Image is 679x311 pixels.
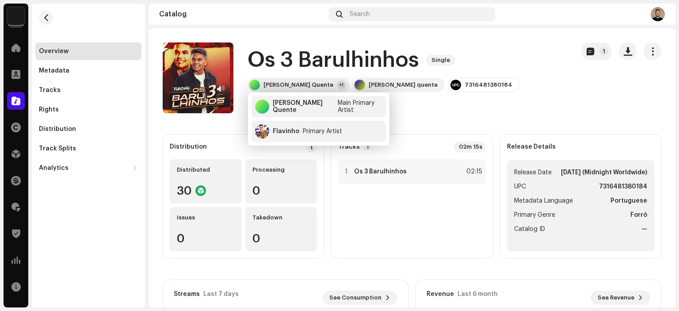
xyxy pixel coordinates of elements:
[35,42,141,60] re-m-nav-item: Overview
[369,81,438,88] div: [PERSON_NAME] quente
[39,126,76,133] div: Distribution
[507,143,556,150] strong: Release Details
[7,7,25,25] img: 1cf725b2-75a2-44e7-8fdf-5f1256b3d403
[303,128,342,135] div: Primary Artist
[39,145,76,152] div: Track Splits
[174,291,200,298] div: Streams
[273,128,299,135] div: Flavinho
[427,291,454,298] div: Revenue
[35,159,141,177] re-m-nav-dropdown: Analytics
[465,81,512,88] div: 7316481380184
[170,143,207,150] div: Distribution
[159,11,325,18] div: Catalog
[514,224,545,234] span: Catalog ID
[514,210,555,220] span: Primary Genre
[177,214,235,221] div: Issues
[203,291,239,298] div: Last 7 days
[651,7,665,21] img: 1eb9de5b-5a70-4cf0-903c-4e486785bb23
[599,181,647,192] strong: 7316481380184
[514,167,552,178] span: Release Date
[273,100,334,114] div: [PERSON_NAME] Quente
[263,81,333,88] div: [PERSON_NAME] Quente
[248,46,419,74] h1: Os 3 Barulhinhos
[454,142,486,152] div: 02m 15s
[252,166,310,173] div: Processing
[463,166,482,177] div: 02:15
[458,291,498,298] div: Last 6 month
[337,81,346,89] div: +1
[255,124,269,138] img: aa6deff7-6237-489f-bf35-be10fe074c84
[514,196,573,206] span: Metadata Language
[39,106,59,113] div: Rights
[354,168,407,175] strong: Os 3 Barulhinhos
[35,120,141,138] re-m-nav-item: Distribution
[561,167,647,178] strong: [DATE] (Midnight Worldwide)
[599,47,608,56] p-badge: 1
[177,166,235,173] div: Distributed
[39,87,61,94] div: Tracks
[338,100,382,114] div: Main Primary Artist
[329,289,381,307] span: See Consumption
[514,181,526,192] span: UPC
[39,67,69,74] div: Metadata
[581,42,612,60] button: 1
[35,81,141,99] re-m-nav-item: Tracks
[322,291,397,305] button: See Consumption
[338,143,360,150] strong: Tracks
[350,11,370,18] span: Search
[35,62,141,80] re-m-nav-item: Metadata
[426,55,455,65] span: Single
[39,165,69,172] div: Analytics
[35,140,141,157] re-m-nav-item: Track Splits
[39,48,69,55] div: Overview
[598,289,634,307] span: See Revenue
[363,143,371,151] p-badge: 1
[252,214,310,221] div: Takedown
[641,224,647,234] strong: —
[35,101,141,119] re-m-nav-item: Rights
[610,196,647,206] strong: Portuguese
[591,291,650,305] button: See Revenue
[630,210,647,220] strong: Forró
